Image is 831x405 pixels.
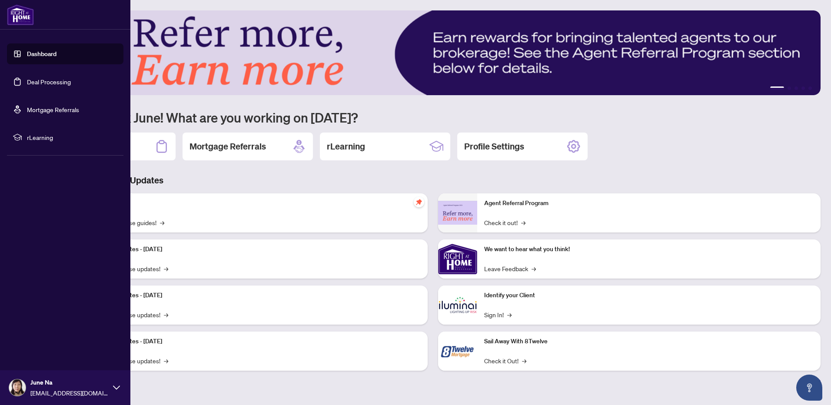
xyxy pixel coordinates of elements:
img: Agent Referral Program [438,201,477,225]
span: → [164,356,168,365]
h2: Mortgage Referrals [189,140,266,153]
span: → [164,310,168,319]
p: Agent Referral Program [484,199,814,208]
span: pushpin [414,197,424,207]
img: Identify your Client [438,285,477,325]
p: Identify your Client [484,291,814,300]
img: Sail Away With 8Twelve [438,332,477,371]
span: → [521,218,525,227]
p: Self-Help [91,199,421,208]
p: Platform Updates - [DATE] [91,245,421,254]
button: 4 [801,86,805,90]
p: We want to hear what you think! [484,245,814,254]
h2: rLearning [327,140,365,153]
h2: Profile Settings [464,140,524,153]
button: 3 [794,86,798,90]
a: Check it out!→ [484,218,525,227]
span: rLearning [27,133,117,142]
a: Dashboard [27,50,57,58]
button: 1 [770,86,784,90]
span: → [507,310,512,319]
a: Check it Out!→ [484,356,526,365]
span: → [164,264,168,273]
span: June Na [30,378,109,387]
img: Slide 0 [45,10,821,95]
span: [EMAIL_ADDRESS][DOMAIN_NAME] [30,388,109,398]
button: Open asap [796,375,822,401]
a: Mortgage Referrals [27,106,79,113]
a: Deal Processing [27,78,71,86]
p: Sail Away With 8Twelve [484,337,814,346]
span: → [160,218,164,227]
button: 2 [788,86,791,90]
h3: Brokerage & Industry Updates [45,174,821,186]
img: logo [7,4,34,25]
a: Sign In!→ [484,310,512,319]
span: → [522,356,526,365]
img: Profile Icon [9,379,26,396]
h1: Welcome back June! What are you working on [DATE]? [45,109,821,126]
img: We want to hear what you think! [438,239,477,279]
p: Platform Updates - [DATE] [91,291,421,300]
span: → [532,264,536,273]
p: Platform Updates - [DATE] [91,337,421,346]
a: Leave Feedback→ [484,264,536,273]
button: 5 [808,86,812,90]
